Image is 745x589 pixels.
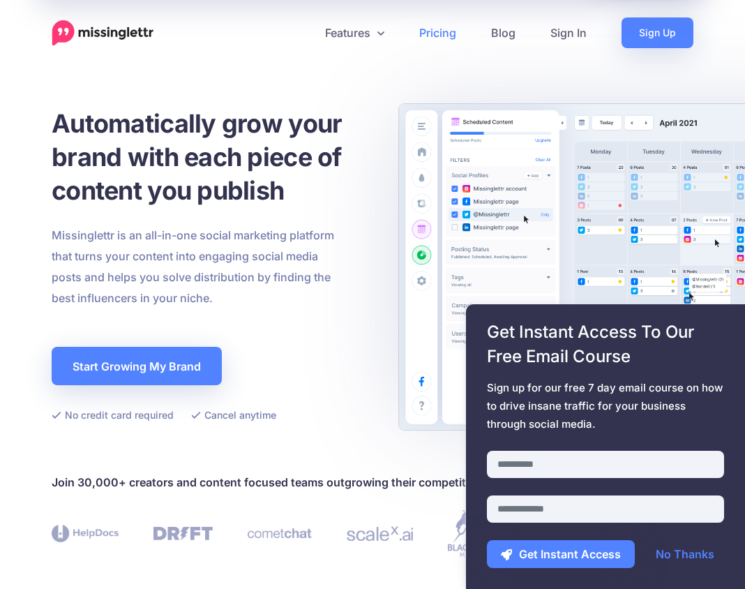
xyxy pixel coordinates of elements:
[52,107,407,207] h1: Automatically grow your brand with each piece of content you publish
[52,20,154,46] a: Home
[52,472,693,493] h4: Join 30,000+ creators and content focused teams outgrowing their competitors with Missinglettr
[487,379,724,433] span: Sign up for our free 7 day email course on how to drive insane traffic for your business through ...
[642,540,728,568] a: No Thanks
[52,225,345,308] p: Missinglettr is an all-in-one social marketing platform that turns your content into engaging soc...
[622,17,693,48] a: Sign Up
[487,540,635,568] button: Get Instant Access
[487,320,724,368] span: Get Instant Access To Our Free Email Course
[402,17,474,48] a: Pricing
[52,347,222,385] a: Start Growing My Brand
[533,17,604,48] a: Sign In
[308,17,402,48] a: Features
[474,17,533,48] a: Blog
